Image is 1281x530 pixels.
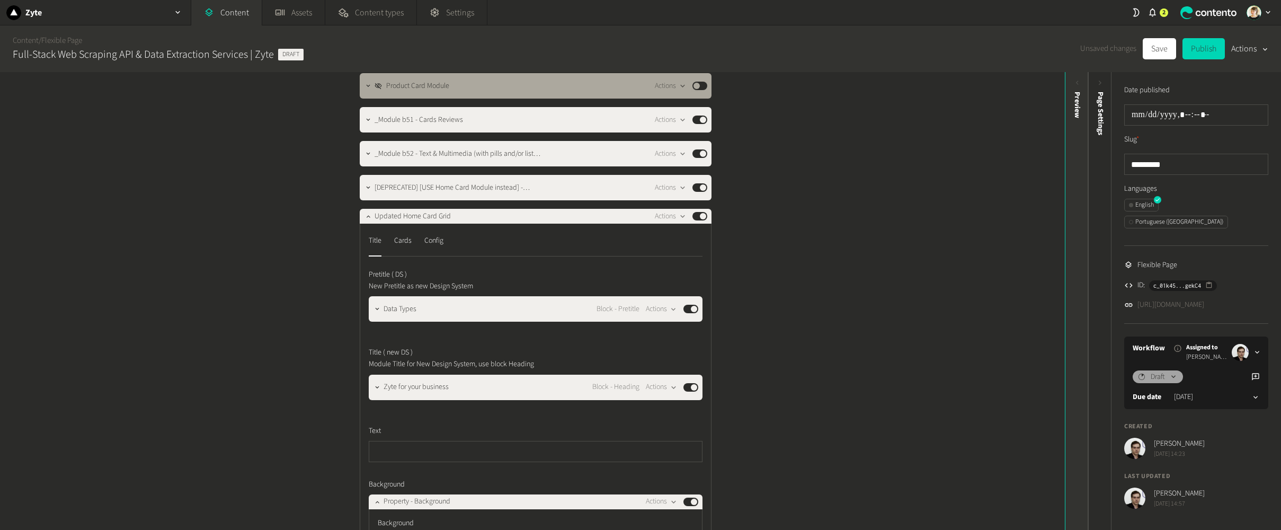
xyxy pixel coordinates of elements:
span: Assigned to [1186,343,1227,352]
span: Text [369,426,381,437]
button: Portuguese ([GEOGRAPHIC_DATA]) [1124,216,1228,228]
button: Save [1143,38,1176,59]
span: Page Settings [1095,92,1106,135]
span: [PERSON_NAME] [1154,438,1205,449]
span: [DATE] 14:57 [1154,499,1205,509]
button: c_01k45...gekC4 [1149,280,1217,291]
span: Background [378,518,414,529]
img: Linda Giuliano [1247,5,1261,20]
span: [PERSON_NAME] [1154,488,1205,499]
button: Actions [655,147,686,160]
button: Publish [1182,38,1225,59]
span: _Module b52 - Text & Multimedia (with pills and/or lists) New Design [375,148,541,160]
button: Actions [655,181,686,194]
img: Vinicius Machado [1124,438,1145,459]
button: Actions [646,381,677,394]
span: Title ( new DS ) [369,347,413,358]
h2: Full-Stack Web Scraping API & Data Extraction Services | Zyte [13,47,274,63]
div: Config [424,232,443,249]
span: Block - Pretitle [597,304,639,315]
span: Settings [446,6,474,19]
span: Draft [1151,372,1165,383]
span: Block - Heading [592,382,639,393]
img: Vinicius Machado [1124,488,1145,509]
span: [DEPRECATED] [USE Home Card Module instead] -Updated Home Cards [375,182,541,193]
label: Date published [1124,85,1170,96]
div: English [1129,200,1154,210]
div: Preview [1072,92,1083,118]
div: Cards [394,232,412,249]
button: Actions [646,496,677,508]
time: [DATE] [1174,392,1193,403]
span: ID: [1137,280,1145,291]
label: Due date [1133,392,1161,403]
button: Actions [1231,38,1268,59]
span: Updated Home Card Grid [375,211,451,222]
button: Actions [646,303,677,315]
button: Actions [655,210,686,223]
p: Module Title for New Design System, use block Heading [369,358,610,370]
span: Property - Background [384,496,450,507]
span: Product Card Module [386,81,449,92]
label: Languages [1124,183,1268,195]
span: _Module b51 - Cards Reviews [375,114,463,126]
span: Zyte for your business [384,382,449,393]
button: English [1124,199,1159,211]
span: Background [369,479,405,490]
img: Vinicius Machado [1232,344,1249,361]
span: c_01k45...gekC4 [1153,281,1201,290]
h2: Zyte [25,6,42,19]
a: Content [13,35,39,46]
span: [PERSON_NAME] [1186,352,1227,362]
span: Flexible Page [1137,260,1177,271]
span: 2 [1162,8,1166,17]
span: Draft [278,49,304,60]
label: Slug [1124,134,1140,145]
button: Actions [655,113,686,126]
button: Actions [655,79,686,92]
a: Workflow [1133,343,1165,354]
h4: Created [1124,422,1268,431]
p: New Pretitle as new Design System [369,280,610,292]
span: [DATE] 14:23 [1154,449,1205,459]
h4: Last updated [1124,472,1268,481]
div: Portuguese ([GEOGRAPHIC_DATA]) [1129,217,1223,227]
img: Zyte [6,5,21,20]
span: / [39,35,41,46]
span: Content types [355,6,404,19]
a: [URL][DOMAIN_NAME] [1137,299,1204,311]
a: Flexible Page [41,35,82,46]
span: Pretitle ( DS ) [369,269,407,280]
span: Unsaved changes [1080,43,1136,55]
div: Title [369,232,381,249]
span: Data Types [384,304,416,315]
button: Draft [1133,370,1183,383]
